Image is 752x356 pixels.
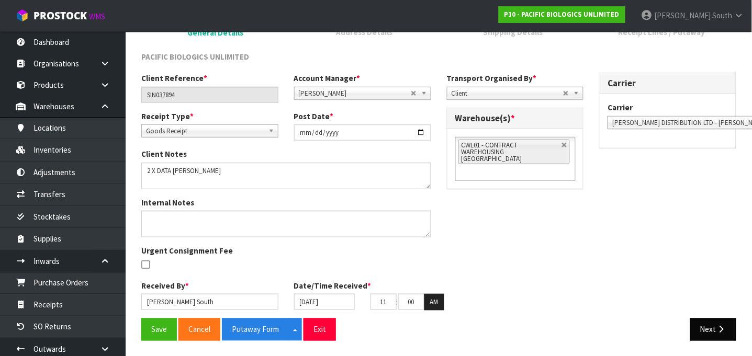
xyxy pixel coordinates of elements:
span: Shipping Details [484,27,543,38]
button: Save [141,318,177,341]
input: MM [398,294,424,310]
label: Date/Time Received [294,280,372,291]
label: Transport Organised By [447,73,537,84]
img: cube-alt.png [16,9,29,22]
button: Cancel [178,318,220,341]
label: Carrier [608,102,633,113]
strong: P10 - PACIFIC BIOLOGICS UNLIMITED [504,10,620,19]
button: Next [690,318,736,341]
label: Account Manager [294,73,361,84]
span: [PERSON_NAME] [655,10,711,20]
span: General Details [141,43,736,349]
input: HH [371,294,397,310]
button: Exit [304,318,336,341]
small: WMS [89,12,105,21]
span: South [713,10,733,20]
button: AM [424,294,444,311]
label: Post Date [294,111,334,122]
span: Goods Receipt [146,125,264,137]
button: Putaway Form [222,318,289,341]
label: Urgent Consignment Fee [141,245,233,256]
input: Client Reference [141,87,278,103]
h3: Carrier [608,78,728,88]
span: Client [452,87,564,100]
span: General Details [188,27,244,38]
td: : [397,294,398,311]
label: Client Reference [141,73,207,84]
label: Received By [141,280,189,291]
span: ProStock [33,9,87,22]
span: PACIFIC BIOLOGICS UNLIMITED [141,52,249,62]
label: Internal Notes [141,197,194,208]
h3: Warehouse(s) [455,113,576,123]
span: CWL01 - CONTRACT WAREHOUSING [GEOGRAPHIC_DATA] [462,141,522,163]
label: Receipt Type [141,111,194,122]
span: Receipt Lines / Putaway [619,27,705,38]
span: [PERSON_NAME] [299,87,411,100]
label: Client Notes [141,148,187,159]
span: Address Details [336,27,392,38]
a: P10 - PACIFIC BIOLOGICS UNLIMITED [499,6,625,23]
input: Date/Time received [294,294,355,310]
